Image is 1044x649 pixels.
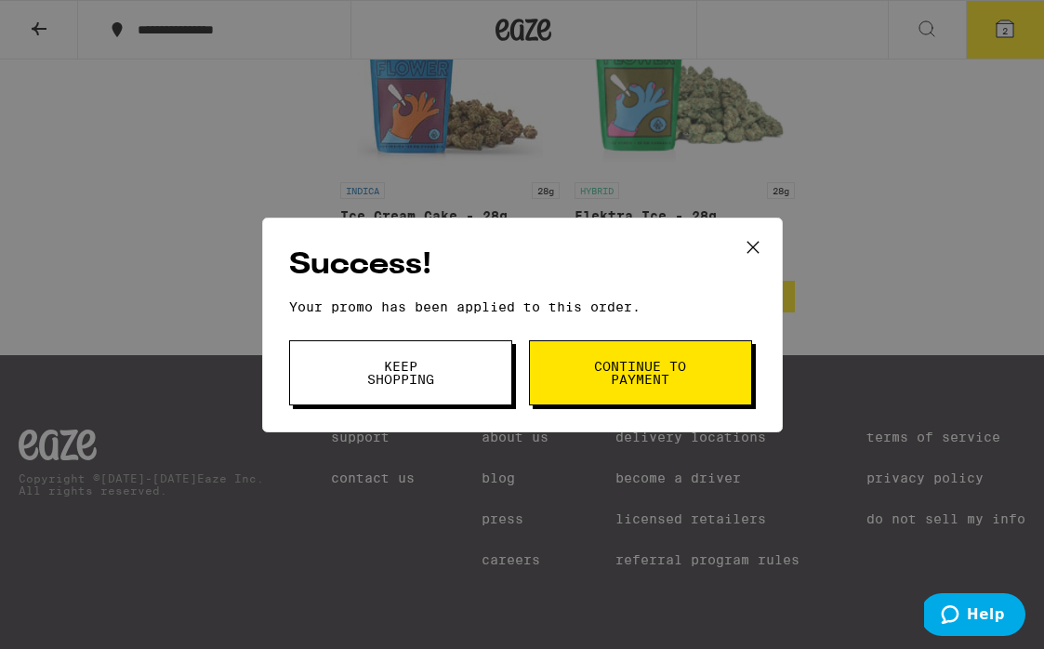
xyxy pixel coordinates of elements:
[529,340,752,405] button: Continue to payment
[593,360,688,386] span: Continue to payment
[289,245,756,286] h2: Success!
[289,299,756,314] p: Your promo has been applied to this order.
[924,593,1025,640] iframe: Opens a widget where you can find more information
[289,340,512,405] button: Keep Shopping
[353,360,448,386] span: Keep Shopping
